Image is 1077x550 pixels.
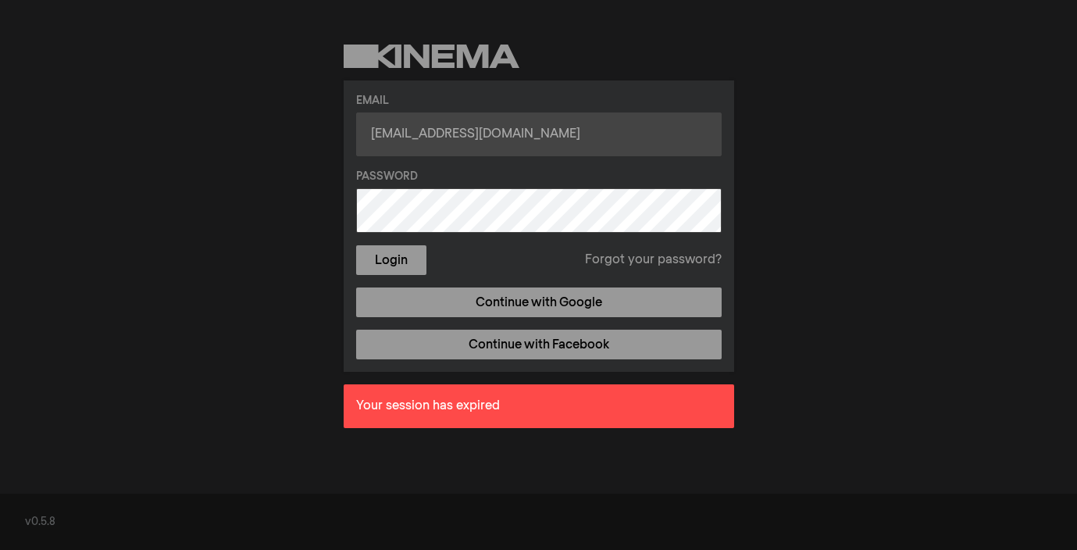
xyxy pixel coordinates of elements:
[356,330,722,359] a: Continue with Facebook
[356,287,722,317] a: Continue with Google
[25,514,1052,530] div: v0.5.8
[356,93,722,109] label: Email
[356,245,426,275] button: Login
[585,251,722,270] a: Forgot your password?
[344,384,734,428] div: Your session has expired
[356,169,722,185] label: Password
